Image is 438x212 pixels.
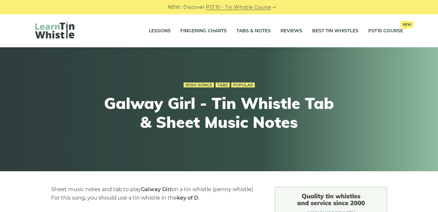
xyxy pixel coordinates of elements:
h1: Galway Girl - Tin Whistle Tab & Sheet Music Notes [99,94,339,131]
strong: key of D [177,195,198,201]
a: Reviews [280,23,302,39]
a: Popular [231,83,255,88]
a: Irish Songs [184,83,214,88]
p: Sheet music notes and tab to play on a tin whistle (penny whistle). For this song, you should use... [51,185,259,202]
span: New [400,21,414,28]
a: Fingering Charts [180,23,227,39]
img: LearnTinWhistle.com [35,22,74,38]
a: Tabs [216,83,230,88]
a: Tabs & Notes [236,23,271,39]
a: Best Tin Whistles [312,23,358,39]
a: Lessons [149,23,171,39]
strong: Galway Girl [141,186,172,192]
a: PST10 CourseNew [368,23,403,39]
